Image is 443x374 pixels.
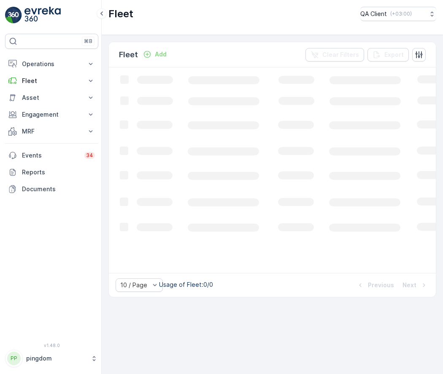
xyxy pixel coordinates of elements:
[390,11,412,17] p: ( +03:00 )
[402,280,429,290] button: Next
[402,281,416,289] p: Next
[5,164,98,181] a: Reports
[155,50,167,59] p: Add
[22,185,95,193] p: Documents
[305,48,364,61] button: Clear Filters
[368,281,394,289] p: Previous
[22,110,81,119] p: Engagement
[22,93,81,102] p: Asset
[159,280,213,289] p: Usage of Fleet : 0/0
[384,51,404,59] p: Export
[5,350,98,367] button: PPpingdom
[22,151,79,160] p: Events
[355,280,395,290] button: Previous
[360,10,387,18] p: QA Client
[26,354,86,363] p: pingdom
[5,89,98,106] button: Asset
[86,152,93,159] p: 34
[5,7,22,24] img: logo
[24,7,61,24] img: logo_light-DOdMpM7g.png
[322,51,359,59] p: Clear Filters
[360,7,436,21] button: QA Client(+03:00)
[5,147,98,164] a: Events34
[22,60,81,68] p: Operations
[22,168,95,176] p: Reports
[367,48,409,61] button: Export
[108,7,133,21] p: Fleet
[22,77,81,85] p: Fleet
[119,49,138,61] p: Fleet
[7,352,21,365] div: PP
[5,343,98,348] span: v 1.48.0
[5,181,98,198] a: Documents
[5,123,98,140] button: MRF
[140,49,170,59] button: Add
[5,56,98,72] button: Operations
[22,127,81,136] p: MRF
[5,106,98,123] button: Engagement
[5,72,98,89] button: Fleet
[84,38,92,45] p: ⌘B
